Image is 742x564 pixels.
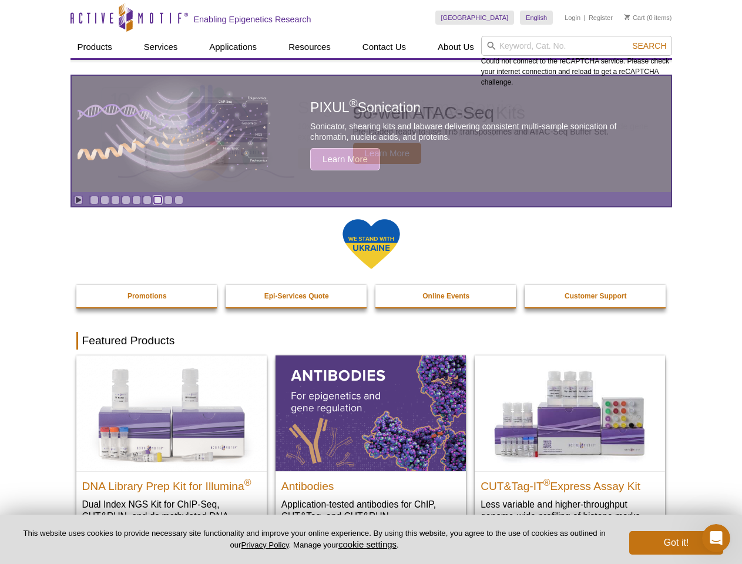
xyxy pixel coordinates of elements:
a: DNA Library Prep Kit for Illumina DNA Library Prep Kit for Illumina® Dual Index NGS Kit for ChIP-... [76,355,267,545]
a: Online Events [375,285,518,307]
h2: DNA Library Prep Kit for Illumina [82,475,261,492]
p: Application-tested antibodies for ChIP, CUT&Tag, and CUT&RUN. [281,498,460,522]
a: Resources [281,36,338,58]
a: Customer Support [525,285,667,307]
img: CUT&Tag-IT® Express Assay Kit [475,355,665,471]
span: Search [632,41,666,51]
h2: Featured Products [76,332,666,350]
a: Login [565,14,580,22]
a: English [520,11,553,25]
a: Contact Us [355,36,413,58]
li: | [584,11,586,25]
input: Keyword, Cat. No. [481,36,672,56]
a: Cart [625,14,645,22]
strong: Epi-Services Quote [264,292,329,300]
p: Less variable and higher-throughput genome-wide profiling of histone marks​. [481,498,659,522]
h2: Antibodies [281,475,460,492]
sup: ® [543,477,550,487]
a: CUT&Tag-IT® Express Assay Kit CUT&Tag-IT®Express Assay Kit Less variable and higher-throughput ge... [475,355,665,533]
a: [GEOGRAPHIC_DATA] [435,11,515,25]
a: Toggle autoplay [74,196,83,204]
h2: Enabling Epigenetics Research [194,14,311,25]
a: Go to slide 8 [164,196,173,204]
a: All Antibodies Antibodies Application-tested antibodies for ChIP, CUT&Tag, and CUT&RUN. [276,355,466,533]
strong: Online Events [422,292,469,300]
strong: Customer Support [565,292,626,300]
button: Search [629,41,670,51]
a: Register [589,14,613,22]
a: Services [137,36,185,58]
a: Epi-Services Quote [226,285,368,307]
img: We Stand With Ukraine [342,218,401,270]
h2: CUT&Tag-IT Express Assay Kit [481,475,659,492]
p: This website uses cookies to provide necessary site functionality and improve your online experie... [19,528,610,550]
img: DNA Library Prep Kit for Illumina [76,355,267,471]
a: Products [70,36,119,58]
sup: ® [244,477,251,487]
button: cookie settings [338,539,397,549]
strong: Promotions [127,292,167,300]
a: Promotions [76,285,219,307]
a: Go to slide 6 [143,196,152,204]
a: Go to slide 4 [122,196,130,204]
a: Go to slide 5 [132,196,141,204]
a: Go to slide 3 [111,196,120,204]
a: Go to slide 1 [90,196,99,204]
img: All Antibodies [276,355,466,471]
button: Got it! [629,531,723,555]
a: Applications [202,36,264,58]
a: Go to slide 2 [100,196,109,204]
img: Your Cart [625,14,630,20]
div: Could not connect to the reCAPTCHA service. Please check your internet connection and reload to g... [481,36,672,88]
a: Privacy Policy [241,540,288,549]
p: Dual Index NGS Kit for ChIP-Seq, CUT&RUN, and ds methylated DNA assays. [82,498,261,534]
a: Go to slide 9 [174,196,183,204]
iframe: Intercom live chat [702,524,730,552]
a: About Us [431,36,481,58]
a: Go to slide 7 [153,196,162,204]
li: (0 items) [625,11,672,25]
